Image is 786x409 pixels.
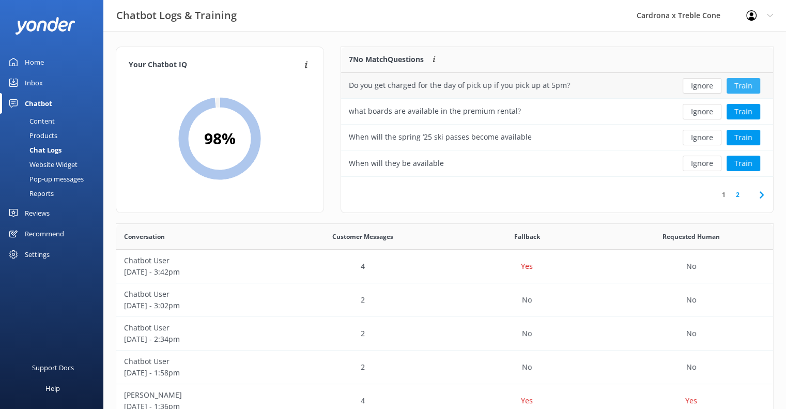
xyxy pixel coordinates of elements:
[683,130,721,145] button: Ignore
[522,294,532,306] p: No
[6,172,103,186] a: Pop-up messages
[349,54,424,65] p: 7 No Match Questions
[116,7,237,24] h3: Chatbot Logs & Training
[116,250,773,283] div: row
[25,244,50,265] div: Settings
[361,395,365,406] p: 4
[6,114,103,128] a: Content
[124,367,273,378] p: [DATE] - 1:58pm
[522,361,532,373] p: No
[116,283,773,317] div: row
[731,190,745,200] a: 2
[686,328,696,339] p: No
[124,300,273,311] p: [DATE] - 3:02pm
[25,93,52,114] div: Chatbot
[6,172,84,186] div: Pop-up messages
[204,126,236,151] h2: 98 %
[6,157,103,172] a: Website Widget
[522,328,532,339] p: No
[124,255,273,266] p: Chatbot User
[124,322,273,334] p: Chatbot User
[6,143,103,157] a: Chat Logs
[341,150,773,176] div: row
[349,105,521,117] div: what boards are available in the premium rental?
[521,261,533,272] p: Yes
[717,190,731,200] a: 1
[683,104,721,119] button: Ignore
[124,389,273,401] p: [PERSON_NAME]
[116,351,773,384] div: row
[341,73,773,99] div: row
[6,186,103,201] a: Reports
[727,78,760,94] button: Train
[349,80,570,91] div: Do you get charged for the day of pick up if you pick up at 5pm?
[349,158,444,169] div: When will they be available
[124,266,273,278] p: [DATE] - 3:42pm
[686,361,696,373] p: No
[6,157,78,172] div: Website Widget
[686,261,696,272] p: No
[124,289,273,300] p: Chatbot User
[683,78,721,94] button: Ignore
[341,125,773,150] div: row
[116,317,773,351] div: row
[6,186,54,201] div: Reports
[683,156,721,171] button: Ignore
[6,114,55,128] div: Content
[32,357,74,378] div: Support Docs
[6,128,103,143] a: Products
[124,356,273,367] p: Chatbot User
[685,395,697,406] p: Yes
[361,328,365,339] p: 2
[332,232,393,241] span: Customer Messages
[6,143,61,157] div: Chat Logs
[349,131,532,143] div: When will the spring ‘25 ski passes become available
[124,334,273,345] p: [DATE] - 2:34pm
[686,294,696,306] p: No
[16,17,75,34] img: yonder-white-logo.png
[124,232,165,241] span: Conversation
[25,223,64,244] div: Recommend
[727,104,760,119] button: Train
[521,395,533,406] p: Yes
[341,99,773,125] div: row
[25,203,50,223] div: Reviews
[361,361,365,373] p: 2
[514,232,540,241] span: Fallback
[662,232,720,241] span: Requested Human
[129,59,301,71] h4: Your Chatbot IQ
[25,52,44,72] div: Home
[727,156,760,171] button: Train
[341,73,773,176] div: grid
[361,261,365,272] p: 4
[727,130,760,145] button: Train
[6,128,57,143] div: Products
[361,294,365,306] p: 2
[45,378,60,399] div: Help
[25,72,43,93] div: Inbox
